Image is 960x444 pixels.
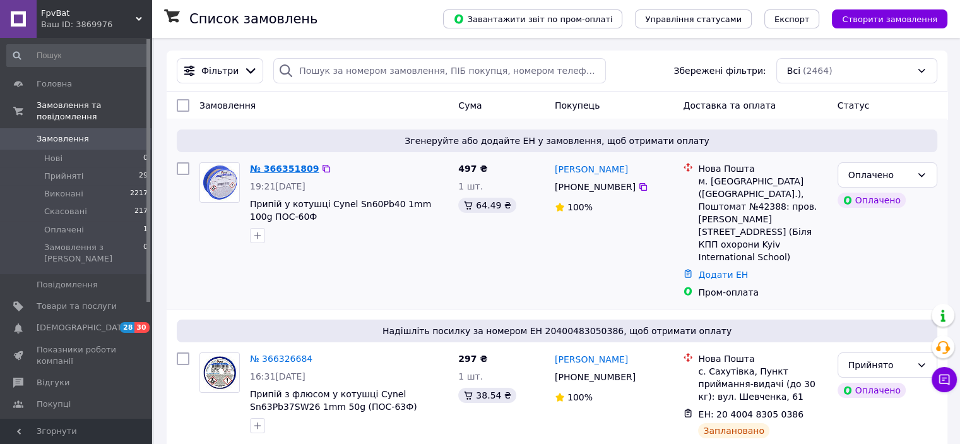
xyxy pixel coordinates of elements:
span: Експорт [774,15,810,24]
div: Пром-оплата [698,286,827,299]
span: Покупець [555,100,600,111]
a: Створити замовлення [819,13,947,23]
div: [PHONE_NUMBER] [552,368,638,386]
span: Доставка та оплата [683,100,776,111]
div: с. Сахутівка, Пункт приймання-видачі (до 30 кг): вул. Шевченка, 61 [698,365,827,403]
img: Фото товару [200,163,239,202]
span: Статус [838,100,870,111]
span: [DEMOGRAPHIC_DATA] [37,322,130,333]
span: Всі [787,64,800,77]
a: Фото товару [199,162,240,203]
span: Створити замовлення [842,15,937,24]
span: Надішліть посилку за номером ЕН 20400483050386, щоб отримати оплату [182,325,932,337]
span: Завантажити звіт по пром-оплаті [453,13,612,25]
span: Управління статусами [645,15,742,24]
span: 16:31[DATE] [250,371,305,381]
span: Повідомлення [37,279,98,291]
span: ЕН: 20 4004 8305 0386 [698,409,803,419]
div: Заплановано [698,423,769,438]
div: Нова Пошта [698,352,827,365]
span: Відгуки [37,377,69,388]
span: Замовлення [37,133,89,145]
span: Показники роботи компанії [37,344,117,367]
span: FpvBat [41,8,136,19]
span: Фільтри [201,64,239,77]
button: Експорт [764,9,820,28]
span: Нові [44,153,62,164]
span: 297 ₴ [458,354,487,364]
div: Оплачено [838,193,906,208]
span: Виконані [44,188,83,200]
button: Чат з покупцем [932,367,957,392]
div: 38.54 ₴ [458,388,516,403]
a: Припій у котушці Cynel Sn60Pb40 1mm 100g ПОС-60Ф [250,199,431,222]
span: 1 [143,224,148,236]
input: Пошук за номером замовлення, ПІБ покупця, номером телефону, Email, номером накладної [273,58,606,83]
span: 19:21[DATE] [250,181,305,191]
div: Оплачено [848,168,911,182]
div: Прийнято [848,358,911,372]
img: Фото товару [200,353,239,392]
button: Управління статусами [635,9,752,28]
div: Нова Пошта [698,162,827,175]
div: [PHONE_NUMBER] [552,178,638,196]
a: № 366326684 [250,354,312,364]
a: Припій з флюсом у котушці Cynel Sn63Pb37SW26 1mm 50g (ПОС-63Ф) [250,389,417,412]
span: 2217 [130,188,148,200]
div: м. [GEOGRAPHIC_DATA] ([GEOGRAPHIC_DATA].), Поштомат №42388: пров. [PERSON_NAME][STREET_ADDRESS] (... [698,175,827,263]
span: Скасовані [44,206,87,217]
button: Створити замовлення [832,9,947,28]
span: 1 шт. [458,371,483,381]
div: 64.49 ₴ [458,198,516,213]
div: Оплачено [838,383,906,398]
span: Товари та послуги [37,301,117,312]
div: Ваш ID: 3869976 [41,19,151,30]
span: Головна [37,78,72,90]
a: Додати ЕН [698,270,748,280]
span: 1 шт. [458,181,483,191]
span: Cума [458,100,482,111]
span: 100% [567,392,593,402]
span: Згенеруйте або додайте ЕН у замовлення, щоб отримати оплату [182,135,932,147]
span: Замовлення з [PERSON_NAME] [44,242,143,265]
span: Оплачені [44,224,84,236]
span: 0 [143,153,148,164]
span: 497 ₴ [458,164,487,174]
span: 28 [120,322,134,333]
h1: Список замовлень [189,11,317,27]
span: Замовлення та повідомлення [37,100,151,123]
input: Пошук [6,44,149,67]
a: № 366351809 [250,164,319,174]
span: 217 [134,206,148,217]
span: (2464) [803,66,833,76]
span: Збережені фільтри: [673,64,766,77]
span: Прийняті [44,171,83,182]
a: Фото товару [199,352,240,393]
span: 30 [134,322,149,333]
span: 100% [567,202,593,212]
span: 29 [139,171,148,182]
span: Покупці [37,399,71,410]
a: [PERSON_NAME] [555,163,628,176]
button: Завантажити звіт по пром-оплаті [443,9,622,28]
a: [PERSON_NAME] [555,353,628,366]
span: 0 [143,242,148,265]
span: Замовлення [199,100,256,111]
